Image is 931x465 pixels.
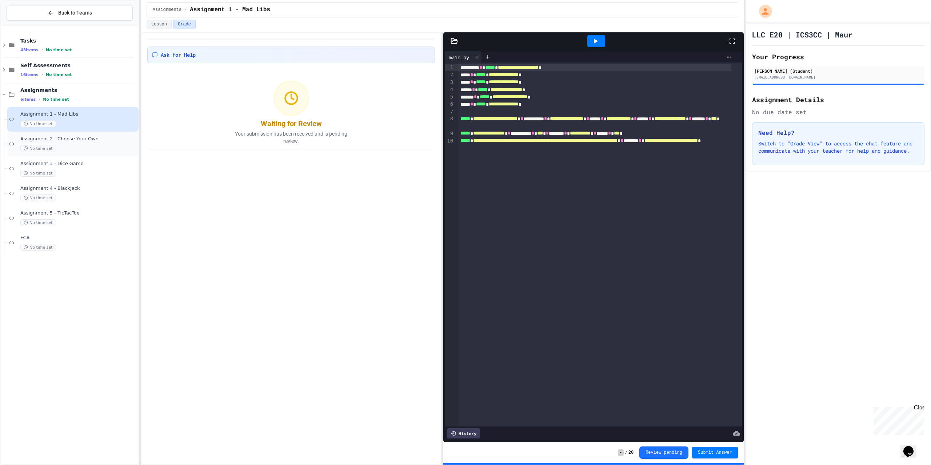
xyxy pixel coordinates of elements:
[445,79,454,86] div: 3
[3,3,50,46] div: Chat with us now!Close
[758,140,918,155] p: Switch to "Grade View" to access the chat feature and communicate with your teacher for help and ...
[20,120,56,127] span: No time set
[153,7,181,13] span: Assignments
[752,52,924,62] h2: Your Progress
[20,195,56,201] span: No time set
[618,449,623,456] span: -
[7,5,133,21] button: Back to Teams
[625,450,628,456] span: /
[58,9,92,17] span: Back to Teams
[190,5,270,14] span: Assignment 1 - Mad Libs
[20,48,39,52] span: 43 items
[20,161,137,167] span: Assignment 3 - Dice Game
[698,450,732,456] span: Submit Answer
[147,20,172,29] button: Lesson
[900,436,924,458] iframe: chat widget
[871,404,924,435] iframe: chat widget
[752,95,924,105] h2: Assignment Details
[445,108,454,116] div: 7
[20,136,137,142] span: Assignment 2 - Choose Your Own
[20,170,56,177] span: No time set
[445,71,454,79] div: 2
[445,93,454,101] div: 5
[752,29,852,40] h1: LLC E20 | ICS3CC | Maur
[447,428,480,438] div: History
[39,96,40,102] span: •
[20,62,137,69] span: Self Assessments
[628,450,634,456] span: 20
[20,72,39,77] span: 16 items
[161,51,196,59] span: Ask for Help
[173,20,196,29] button: Grade
[751,3,774,20] div: My Account
[20,235,137,241] span: FCA
[41,72,43,77] span: •
[20,87,137,93] span: Assignments
[754,68,922,74] div: [PERSON_NAME] (Student)
[639,446,688,459] button: Review pending
[46,72,72,77] span: No time set
[752,108,924,116] div: No due date set
[20,111,137,117] span: Assignment 1 - Mad Libs
[226,130,357,145] p: Your submission has been received and is pending review.
[41,47,43,53] span: •
[261,119,322,129] div: Waiting for Review
[754,75,922,80] div: [EMAIL_ADDRESS][DOMAIN_NAME]
[445,52,482,63] div: main.py
[20,210,137,216] span: Assignment 5 - TicTacToe
[445,137,454,152] div: 10
[20,219,56,226] span: No time set
[692,447,738,458] button: Submit Answer
[445,86,454,93] div: 4
[20,97,36,102] span: 6 items
[758,128,918,137] h3: Need Help?
[46,48,72,52] span: No time set
[184,7,187,13] span: /
[43,97,69,102] span: No time set
[445,130,454,137] div: 9
[445,53,473,61] div: main.py
[445,64,454,71] div: 1
[20,37,137,44] span: Tasks
[445,115,454,130] div: 8
[20,185,137,192] span: Assignment 4 - BlackJack
[20,145,56,152] span: No time set
[20,244,56,251] span: No time set
[445,101,454,108] div: 6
